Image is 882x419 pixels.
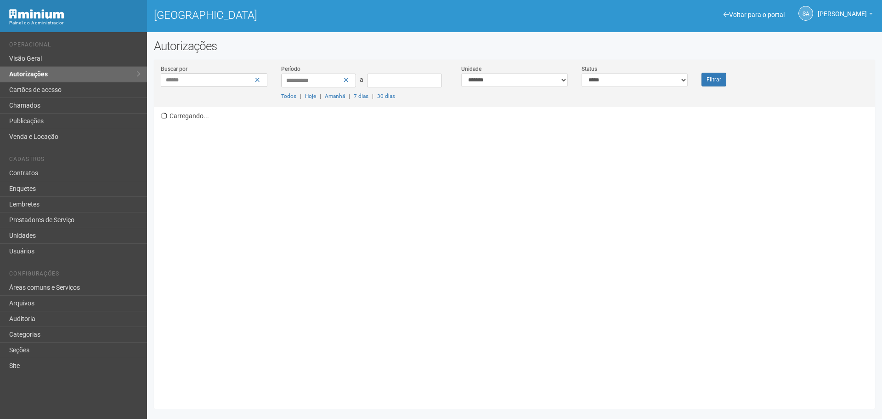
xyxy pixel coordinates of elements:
[161,65,187,73] label: Buscar por
[798,6,813,21] a: SA
[154,9,508,21] h1: [GEOGRAPHIC_DATA]
[818,11,873,19] a: [PERSON_NAME]
[372,93,373,99] span: |
[281,65,300,73] label: Período
[349,93,350,99] span: |
[9,156,140,166] li: Cadastros
[461,65,481,73] label: Unidade
[305,93,316,99] a: Hoje
[582,65,597,73] label: Status
[161,107,875,402] div: Carregando...
[300,93,301,99] span: |
[154,39,875,53] h2: Autorizações
[724,11,785,18] a: Voltar para o portal
[9,270,140,280] li: Configurações
[9,9,64,19] img: Minium
[701,73,726,86] button: Filtrar
[320,93,321,99] span: |
[377,93,395,99] a: 30 dias
[9,19,140,27] div: Painel do Administrador
[281,93,296,99] a: Todos
[818,1,867,17] span: Silvio Anjos
[9,41,140,51] li: Operacional
[360,76,363,83] span: a
[354,93,368,99] a: 7 dias
[325,93,345,99] a: Amanhã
